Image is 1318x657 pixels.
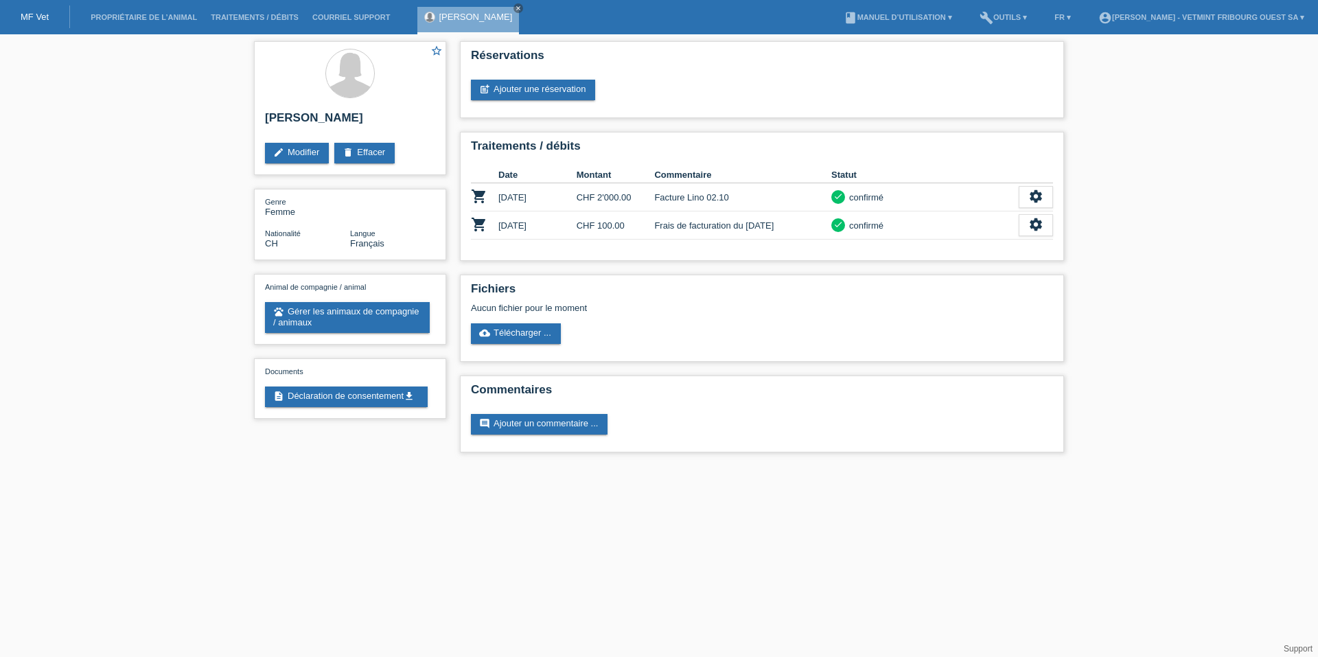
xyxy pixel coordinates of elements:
[265,283,366,291] span: Animal de compagnie / animal
[577,211,655,240] td: CHF 100.00
[84,13,204,21] a: Propriétaire de l’animal
[273,391,284,402] i: description
[265,367,303,376] span: Documents
[1028,217,1043,232] i: settings
[265,111,435,132] h2: [PERSON_NAME]
[498,211,577,240] td: [DATE]
[471,139,1053,160] h2: Traitements / débits
[1098,11,1112,25] i: account_circle
[471,80,595,100] a: post_addAjouter une réservation
[265,198,286,206] span: Genre
[1091,13,1311,21] a: account_circle[PERSON_NAME] - Vetmint Fribourg Ouest SA ▾
[471,383,1053,404] h2: Commentaires
[265,387,428,407] a: descriptionDéclaration de consentementget_app
[845,218,883,233] div: confirmé
[350,238,384,249] span: Français
[471,49,1053,69] h2: Réservations
[265,196,350,217] div: Femme
[343,147,354,158] i: delete
[21,12,49,22] a: MF Vet
[845,190,883,205] div: confirmé
[498,167,577,183] th: Date
[430,45,443,57] i: star_border
[471,188,487,205] i: POSP00028238
[334,143,395,163] a: deleteEffacer
[404,391,415,402] i: get_app
[305,13,397,21] a: Courriel Support
[513,3,523,13] a: close
[204,13,305,21] a: Traitements / débits
[833,192,843,201] i: check
[833,220,843,229] i: check
[479,418,490,429] i: comment
[479,84,490,95] i: post_add
[973,13,1034,21] a: buildOutils ▾
[515,5,522,12] i: close
[471,303,890,313] div: Aucun fichier pour le moment
[498,183,577,211] td: [DATE]
[844,11,857,25] i: book
[471,323,561,344] a: cloud_uploadTélécharger ...
[273,147,284,158] i: edit
[471,216,487,233] i: POSP00028246
[654,167,831,183] th: Commentaire
[980,11,993,25] i: build
[430,45,443,59] a: star_border
[265,238,278,249] span: Suisse
[831,167,1019,183] th: Statut
[577,167,655,183] th: Montant
[1048,13,1078,21] a: FR ▾
[471,282,1053,303] h2: Fichiers
[654,183,831,211] td: Facture Lino 02.10
[439,12,512,22] a: [PERSON_NAME]
[837,13,959,21] a: bookManuel d’utilisation ▾
[577,183,655,211] td: CHF 2'000.00
[654,211,831,240] td: Frais de facturation du [DATE]
[471,414,608,435] a: commentAjouter un commentaire ...
[350,229,375,238] span: Langue
[265,302,430,333] a: petsGérer les animaux de compagnie / animaux
[1028,189,1043,204] i: settings
[273,306,284,317] i: pets
[1284,644,1313,654] a: Support
[265,229,301,238] span: Nationalité
[479,327,490,338] i: cloud_upload
[265,143,329,163] a: editModifier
